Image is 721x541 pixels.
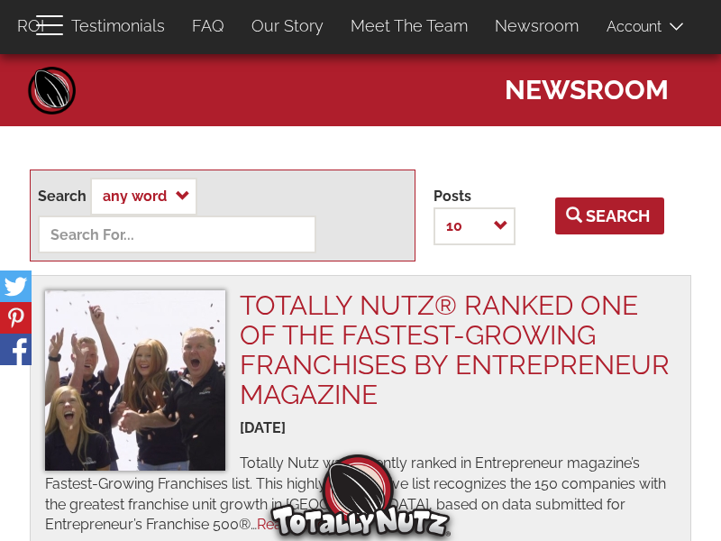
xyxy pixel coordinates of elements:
[270,454,451,536] img: Totally Nutz Logo
[257,516,337,533] a: Read Article
[337,7,481,45] a: Meet The Team
[240,419,286,436] span: [DATE]
[178,7,238,45] a: FAQ
[481,7,592,45] a: Newsroom
[25,63,79,117] a: Home
[58,7,178,45] a: Testimonials
[45,290,225,471] img: We're Totally Nutz!
[505,63,669,108] span: Newsroom
[240,289,670,410] a: TOTALLY NUTZ® RANKED ONE OF THE FASTEST-GROWING FRANCHISES BY ENTREPRENEUR MAGAZINE
[38,215,316,253] input: Search For...
[238,7,337,45] a: Our Story
[555,197,664,234] button: Search
[434,187,471,207] label: Posts
[38,187,87,207] label: Search
[4,7,58,45] a: ROI
[45,454,676,536] p: Totally Nutz was recently ranked in Entrepreneur magazine’s Fastest-Growing Franchises list. This...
